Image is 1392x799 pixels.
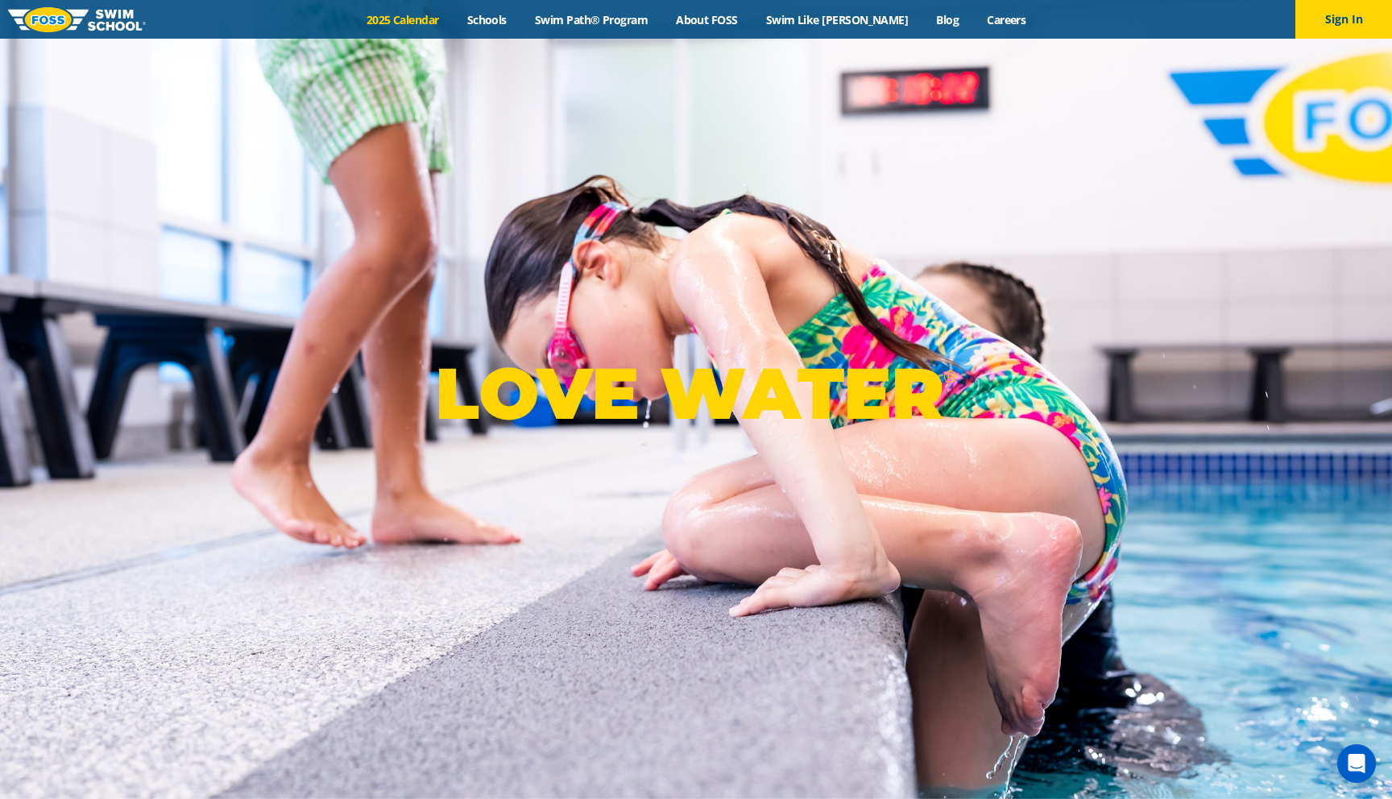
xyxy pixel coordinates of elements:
[752,12,922,27] a: Swim Like [PERSON_NAME]
[1337,744,1376,783] div: Open Intercom Messenger
[973,12,1040,27] a: Careers
[8,7,146,32] img: FOSS Swim School Logo
[352,12,453,27] a: 2025 Calendar
[435,350,956,437] p: LOVE WATER
[943,366,956,387] sup: ®
[922,12,973,27] a: Blog
[662,12,752,27] a: About FOSS
[453,12,520,27] a: Schools
[520,12,661,27] a: Swim Path® Program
